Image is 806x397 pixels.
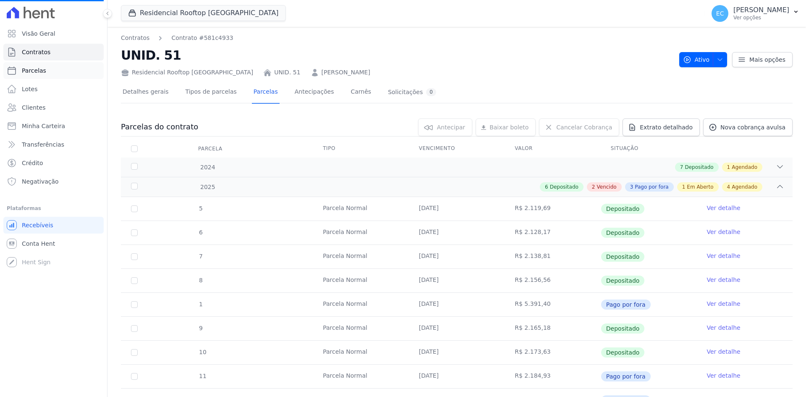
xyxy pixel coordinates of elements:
span: Ativo [683,52,710,67]
span: 4 [727,183,730,191]
a: Nova cobrança avulsa [703,118,793,136]
input: Só é possível selecionar pagamentos em aberto [131,349,138,356]
span: Pago por fora [635,183,668,191]
a: Clientes [3,99,104,116]
p: Ver opções [733,14,789,21]
span: 7 [680,163,683,171]
span: Contratos [22,48,50,56]
a: Parcelas [3,62,104,79]
td: Parcela Normal [313,317,409,340]
span: Parcelas [22,66,46,75]
span: 11 [198,373,207,379]
span: 8 [198,277,203,284]
td: Parcela Normal [313,293,409,316]
button: EC [PERSON_NAME] Ver opções [705,2,806,25]
div: Solicitações [388,88,436,96]
td: Parcela Normal [313,269,409,292]
h3: Parcelas do contrato [121,122,198,132]
span: 7 [198,253,203,260]
span: Visão Geral [22,29,55,38]
input: Só é possível selecionar pagamentos em aberto [131,205,138,212]
a: Ver detalhe [707,228,740,236]
span: Depositado [601,204,645,214]
a: [PERSON_NAME] [322,68,370,77]
nav: Breadcrumb [121,34,233,42]
a: Ver detalhe [707,252,740,260]
a: UNID. 51 [274,68,300,77]
a: Crédito [3,155,104,171]
span: Clientes [22,103,45,112]
input: Só é possível selecionar pagamentos em aberto [131,301,138,308]
p: [PERSON_NAME] [733,6,789,14]
span: Depositado [601,347,645,358]
td: [DATE] [409,317,505,340]
span: Pago por fora [601,371,651,381]
td: [DATE] [409,365,505,388]
a: Visão Geral [3,25,104,42]
td: R$ 5.391,40 [505,293,601,316]
td: Parcela Normal [313,245,409,268]
span: 6 [198,229,203,236]
td: R$ 2.184,93 [505,365,601,388]
td: [DATE] [409,293,505,316]
div: Residencial Rooftop [GEOGRAPHIC_DATA] [121,68,253,77]
a: Lotes [3,81,104,97]
a: Ver detalhe [707,276,740,284]
td: R$ 2.119,69 [505,197,601,221]
span: 1 [727,163,730,171]
a: Tipos de parcelas [184,82,238,104]
th: Vencimento [409,140,505,158]
span: Em Aberto [687,183,713,191]
th: Tipo [313,140,409,158]
span: Lotes [22,85,38,93]
td: Parcela Normal [313,365,409,388]
nav: Breadcrumb [121,34,673,42]
a: Contrato #581c4933 [171,34,233,42]
a: Ver detalhe [707,347,740,356]
a: Negativação [3,173,104,190]
div: Parcela [188,140,233,157]
span: Conta Hent [22,239,55,248]
th: Situação [601,140,697,158]
div: 0 [426,88,436,96]
span: Depositado [601,276,645,286]
a: Ver detalhe [707,204,740,212]
span: Minha Carteira [22,122,65,130]
td: R$ 2.156,56 [505,269,601,292]
span: 1 [682,183,686,191]
a: Antecipações [293,82,336,104]
input: Só é possível selecionar pagamentos em aberto [131,253,138,260]
span: 2 [592,183,595,191]
h2: UNID. 51 [121,46,673,65]
input: Só é possível selecionar pagamentos em aberto [131,277,138,284]
a: Minha Carteira [3,118,104,134]
td: Parcela Normal [313,341,409,364]
span: Depositado [601,228,645,238]
span: 5 [198,205,203,212]
td: Parcela Normal [313,221,409,245]
a: Ver detalhe [707,300,740,308]
td: [DATE] [409,341,505,364]
a: Mais opções [732,52,793,67]
a: Extrato detalhado [623,118,700,136]
button: Residencial Rooftop [GEOGRAPHIC_DATA] [121,5,286,21]
td: [DATE] [409,269,505,292]
td: R$ 2.165,18 [505,317,601,340]
span: Depositado [685,163,713,171]
span: 6 [545,183,548,191]
a: Contratos [3,44,104,60]
td: [DATE] [409,221,505,245]
span: Agendado [732,183,757,191]
a: Ver detalhe [707,371,740,380]
td: R$ 2.128,17 [505,221,601,245]
span: Extrato detalhado [640,123,693,131]
span: Mais opções [749,55,785,64]
span: Agendado [732,163,757,171]
button: Ativo [679,52,727,67]
span: EC [716,11,724,16]
td: [DATE] [409,197,505,221]
td: R$ 2.138,81 [505,245,601,268]
span: Negativação [22,177,59,186]
div: Plataformas [7,203,100,213]
th: Valor [505,140,601,158]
